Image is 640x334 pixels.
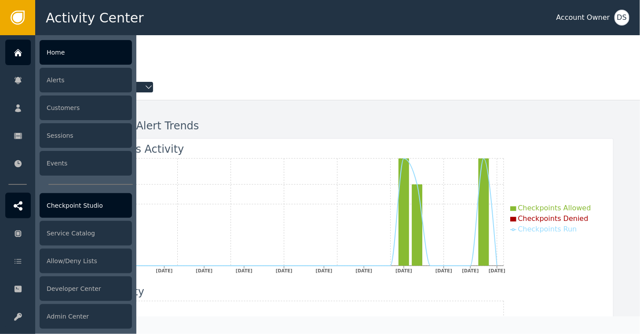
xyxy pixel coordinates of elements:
[5,276,132,301] a: Developer Center
[275,268,292,273] tspan: [DATE]
[355,268,372,273] tspan: [DATE]
[5,40,132,65] a: Home
[435,268,452,273] tspan: [DATE]
[556,12,610,23] div: Account Owner
[518,204,591,212] span: Checkpoints Allowed
[156,268,172,273] tspan: [DATE]
[40,151,132,176] div: Events
[62,48,614,68] div: Welcome
[5,220,132,246] a: Service Catalog
[5,123,132,148] a: Sessions
[5,67,132,93] a: Alerts
[5,304,132,329] a: Admin Center
[40,95,132,120] div: Customers
[40,276,132,301] div: Developer Center
[5,95,132,121] a: Customers
[518,214,589,223] span: Checkpoints Denied
[236,268,252,273] tspan: [DATE]
[315,268,332,273] tspan: [DATE]
[40,193,132,218] div: Checkpoint Studio
[518,225,577,233] span: Checkpoints Run
[489,268,505,273] tspan: [DATE]
[395,268,412,273] tspan: [DATE]
[46,8,144,28] span: Activity Center
[40,123,132,148] div: Sessions
[40,221,132,246] div: Service Catalog
[5,193,132,218] a: Checkpoint Studio
[40,304,132,329] div: Admin Center
[40,40,132,65] div: Home
[5,248,132,274] a: Allow/Deny Lists
[5,150,132,176] a: Events
[462,268,479,273] tspan: [DATE]
[196,268,212,273] tspan: [DATE]
[614,10,629,26] button: DS
[40,249,132,273] div: Allow/Deny Lists
[40,68,132,92] div: Alerts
